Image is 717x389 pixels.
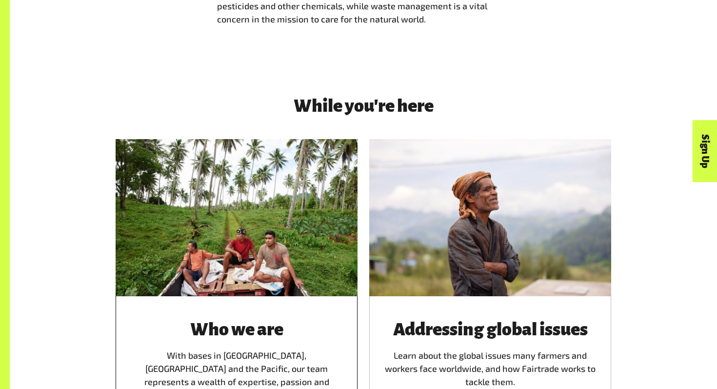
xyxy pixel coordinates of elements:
h3: While you're here [116,96,611,116]
h3: Who we are [127,320,346,339]
h3: Addressing global issues [381,320,599,339]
